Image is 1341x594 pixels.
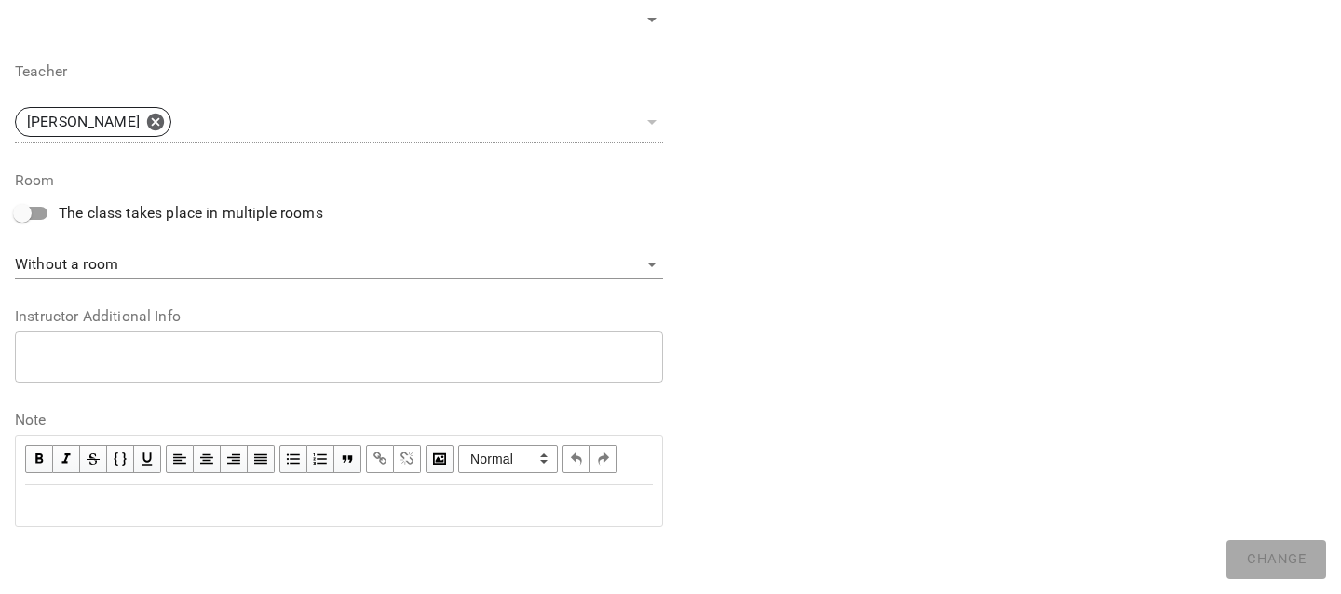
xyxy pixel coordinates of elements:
[15,101,663,143] div: [PERSON_NAME]
[59,202,323,224] span: The class takes place in multiple rooms
[15,64,663,79] label: Teacher
[166,445,194,473] button: Align Left
[366,445,394,473] button: Link
[307,445,334,473] button: OL
[15,309,663,324] label: Instructor Additional Info
[15,107,171,137] div: [PERSON_NAME]
[15,412,663,427] label: Note
[107,445,134,473] button: Monospace
[248,445,275,473] button: Align Justify
[279,445,307,473] button: UL
[221,445,248,473] button: Align Right
[134,445,161,473] button: Underline
[334,445,361,473] button: Blockquote
[426,445,454,473] button: Image
[25,445,53,473] button: Bold
[394,445,421,473] button: Remove Link
[194,445,221,473] button: Align Center
[27,111,140,133] p: [PERSON_NAME]
[562,445,590,473] button: Undo
[15,173,663,188] label: Room
[53,445,80,473] button: Italic
[15,250,663,280] div: Without a room
[458,445,558,473] span: Normal
[590,445,617,473] button: Redo
[80,445,107,473] button: Strikethrough
[17,486,661,525] div: Edit text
